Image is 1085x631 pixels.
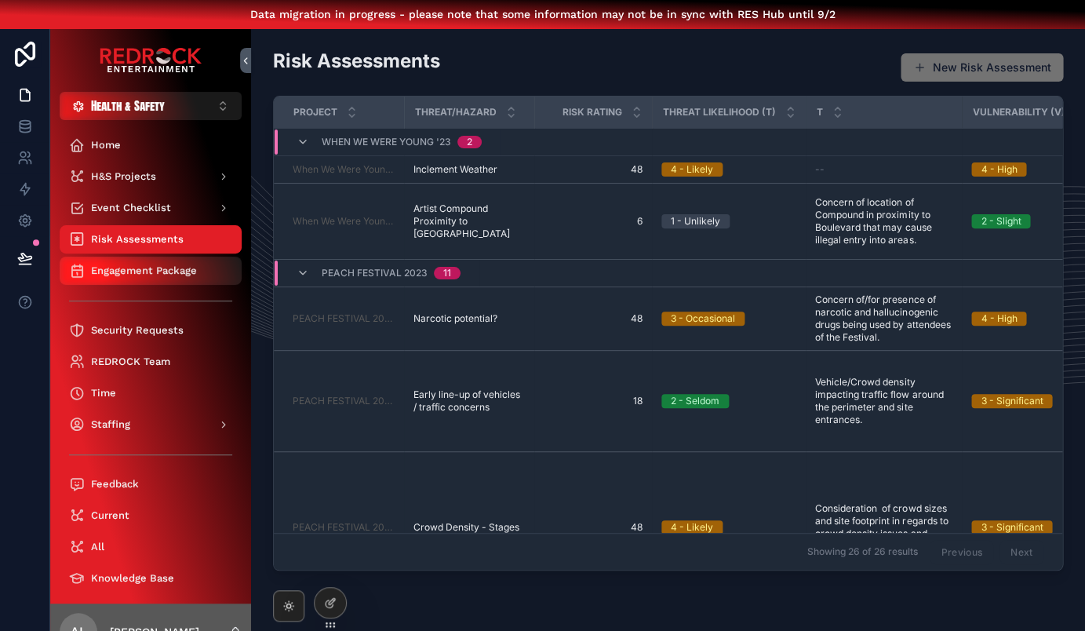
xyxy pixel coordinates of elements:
[293,215,395,228] a: When We Were Young '23
[60,348,242,376] a: REDROCK Team
[671,312,735,326] div: 3 - Occasional
[91,572,174,585] span: Knowledge Base
[293,521,395,534] a: PEACH FESTIVAL 2023
[60,162,242,191] a: H&S Projects
[815,294,952,344] a: Concern of/for presence of narcotic and hallucinogenic drugs being used by attendees of the Festi...
[322,267,428,279] span: PEACH FESTIVAL 2023
[663,106,776,119] span: Threat Likelihood (T)
[50,120,251,604] div: scrollable content
[817,106,823,119] span: T
[91,509,129,522] span: Current
[413,312,497,325] span: Narcotic potential?
[413,521,525,534] a: Crowd Density - Stages
[413,521,519,534] span: Crowd Density - Stages
[981,162,1017,177] div: 4 - High
[91,387,116,399] span: Time
[60,470,242,498] a: Feedback
[91,202,171,214] span: Event Checklist
[293,163,395,176] a: When We Were Young '23
[661,312,796,326] a: 3 - Occasional
[671,520,713,534] div: 4 - Likely
[815,376,952,426] a: Vehicle/Crowd density impacting traffic flow around the perimeter and site entrances.
[671,394,719,408] div: 2 - Seldom
[815,502,952,553] a: Consideration of crowd sizes and site footprint in regards to crowd density issues and crowd crus...
[661,162,796,177] a: 4 - Likely
[544,395,643,407] a: 18
[60,131,242,159] a: Home
[60,533,242,561] a: All
[544,163,643,176] span: 48
[443,267,451,279] div: 11
[661,394,796,408] a: 2 - Seldom
[806,545,917,558] span: Showing 26 of 26 results
[293,106,337,119] span: Project
[815,196,952,246] span: Concern of location of Compound in proximity to Boulevard that may cause illegal entry into areas.
[91,264,197,277] span: Engagement Package
[60,194,242,222] a: Event Checklist
[91,541,104,553] span: All
[293,312,395,325] a: PEACH FESTIVAL 2023
[60,410,242,439] a: Staffing
[901,53,1063,82] button: New Risk Assessment
[544,312,643,325] a: 48
[293,395,395,407] a: PEACH FESTIVAL 2023
[981,520,1043,534] div: 3 - Significant
[544,521,643,534] a: 48
[91,478,139,491] span: Feedback
[413,388,525,414] a: Early line-up of vehicles / traffic concerns
[60,379,242,407] a: Time
[91,139,121,151] span: Home
[544,215,643,228] a: 6
[671,162,713,177] div: 4 - Likely
[671,214,720,228] div: 1 - Unlikely
[563,106,622,119] span: Risk Rating
[973,106,1065,119] span: Vulnerability (V)
[60,564,242,593] a: Knowledge Base
[60,92,242,120] button: Select Button
[661,214,796,228] a: 1 - Unlikely
[91,356,170,368] span: REDROCK Team
[100,48,202,73] img: App logo
[415,106,497,119] span: Threat/Hazard
[60,257,242,285] a: Engagement Package
[60,316,242,345] a: Security Requests
[981,214,1021,228] div: 2 - Slight
[413,163,525,176] a: Inclement Weather
[413,163,497,176] span: Inclement Weather
[91,324,184,337] span: Security Requests
[815,163,952,176] a: --
[273,48,440,74] h2: Risk Assessments
[91,98,165,114] span: Health & Safety
[413,312,525,325] a: Narcotic potential?
[322,136,451,148] span: When We Were Young '23
[467,136,472,148] div: 2
[413,202,525,240] a: Artist Compound Proximity to [GEOGRAPHIC_DATA]
[661,520,796,534] a: 4 - Likely
[91,418,130,431] span: Staffing
[91,170,156,183] span: H&S Projects
[815,163,825,176] span: --
[60,225,242,253] a: Risk Assessments
[60,502,242,530] a: Current
[91,233,184,246] span: Risk Assessments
